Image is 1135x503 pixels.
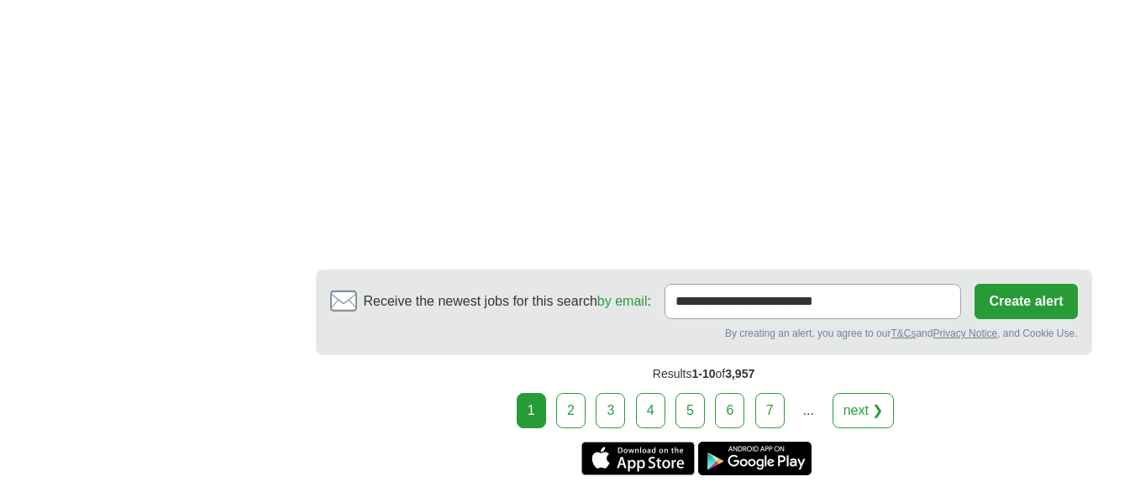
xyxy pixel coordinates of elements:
[725,367,754,380] span: 3,957
[364,291,651,312] span: Receive the newest jobs for this search :
[975,284,1077,319] button: Create alert
[556,393,586,428] a: 2
[833,393,895,428] a: next ❯
[517,393,546,428] div: 1
[596,393,625,428] a: 3
[330,326,1078,341] div: By creating an alert, you agree to our and , and Cookie Use.
[675,393,705,428] a: 5
[581,442,695,475] a: Get the iPhone app
[791,394,825,427] div: ...
[891,327,916,339] a: T&Cs
[933,327,997,339] a: Privacy Notice
[715,393,744,428] a: 6
[597,294,648,308] a: by email
[691,367,715,380] span: 1-10
[698,442,812,475] a: Get the Android app
[755,393,785,428] a: 7
[636,393,665,428] a: 4
[316,355,1092,393] div: Results of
